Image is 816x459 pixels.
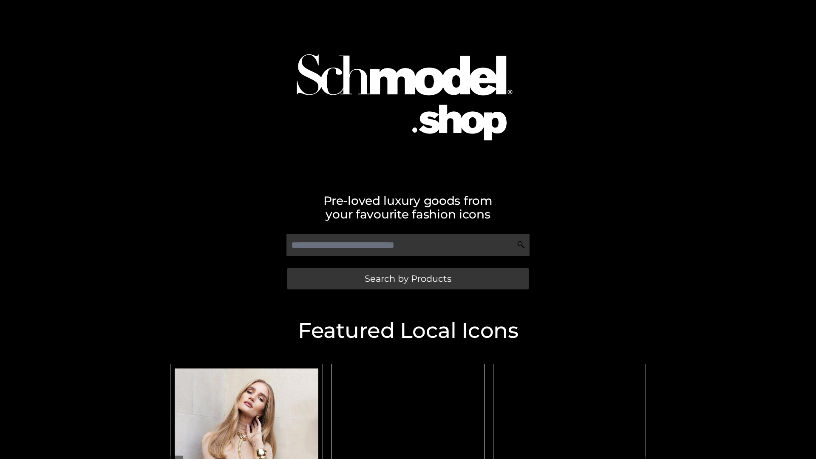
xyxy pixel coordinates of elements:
img: Search Icon [517,241,525,249]
a: Search by Products [287,268,529,289]
h2: Featured Local Icons​ [166,320,650,341]
span: Search by Products [365,274,451,283]
h2: Pre-loved luxury goods from your favourite fashion icons [166,194,650,221]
